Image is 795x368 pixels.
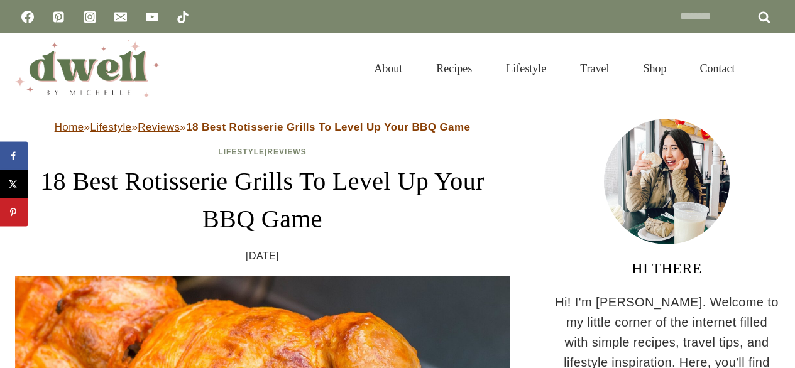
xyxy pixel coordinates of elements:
[140,4,165,30] a: YouTube
[357,48,419,89] a: About
[15,163,510,238] h1: 18 Best Rotisserie Grills To Level Up Your BBQ Game
[90,121,131,133] a: Lifestyle
[186,121,470,133] strong: 18 Best Rotisserie Grills To Level Up Your BBQ Game
[170,4,195,30] a: TikTok
[138,121,180,133] a: Reviews
[357,48,752,89] nav: Primary Navigation
[218,148,306,156] span: |
[683,48,752,89] a: Contact
[55,121,471,133] span: » » »
[108,4,133,30] a: Email
[15,40,160,97] img: DWELL by michelle
[759,58,780,79] button: View Search Form
[626,48,683,89] a: Shop
[15,4,40,30] a: Facebook
[563,48,626,89] a: Travel
[419,48,489,89] a: Recipes
[77,4,102,30] a: Instagram
[46,4,71,30] a: Pinterest
[489,48,563,89] a: Lifestyle
[218,148,265,156] a: Lifestyle
[554,257,780,279] h3: HI THERE
[267,148,306,156] a: Reviews
[55,121,84,133] a: Home
[246,248,279,264] time: [DATE]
